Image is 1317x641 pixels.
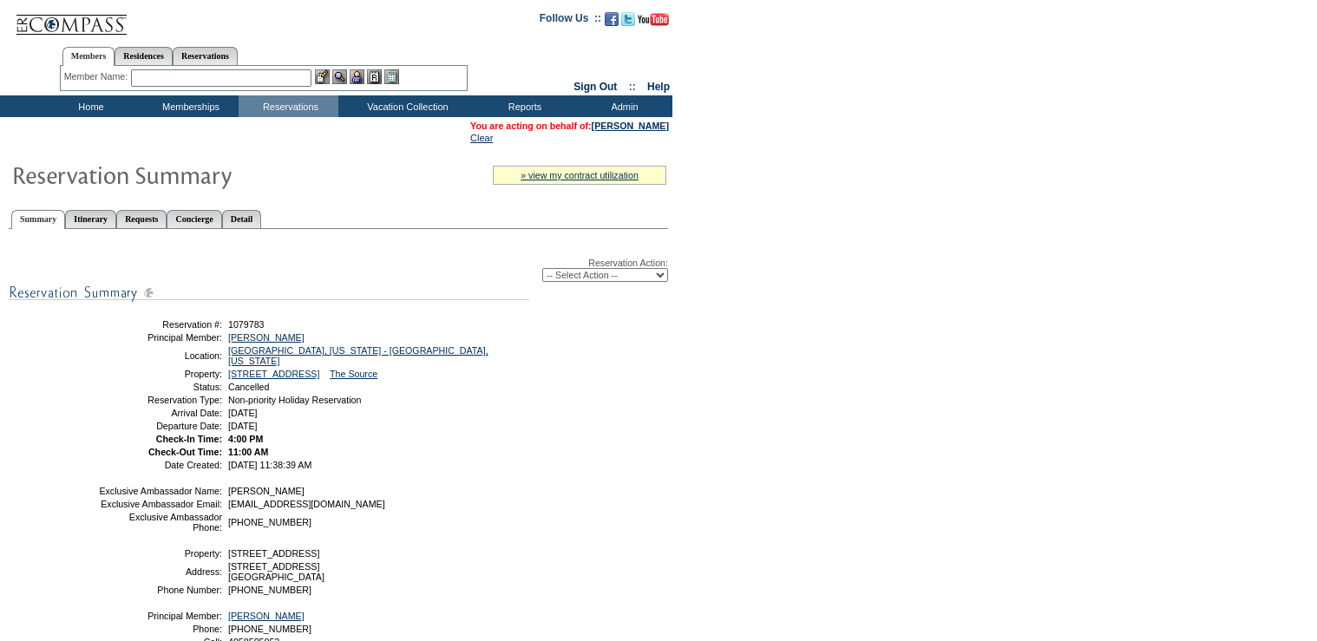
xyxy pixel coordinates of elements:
img: Reservaton Summary [11,157,358,192]
img: Become our fan on Facebook [605,12,619,26]
img: Impersonate [350,69,364,84]
span: [DATE] [228,421,258,431]
td: Reservation Type: [98,395,222,405]
span: [DATE] 11:38:39 AM [228,460,311,470]
td: Exclusive Ambassador Email: [98,499,222,509]
td: Address: [98,561,222,582]
td: Status: [98,382,222,392]
span: [PERSON_NAME] [228,486,305,496]
a: [PERSON_NAME] [592,121,669,131]
td: Memberships [139,95,239,117]
a: The Source [330,369,377,379]
a: [GEOGRAPHIC_DATA], [US_STATE] - [GEOGRAPHIC_DATA], [US_STATE] [228,345,488,366]
strong: Check-Out Time: [148,447,222,457]
span: [PHONE_NUMBER] [228,585,311,595]
span: [STREET_ADDRESS] [GEOGRAPHIC_DATA] [228,561,324,582]
td: Home [39,95,139,117]
a: Concierge [167,210,221,228]
a: Sign Out [573,81,617,93]
td: Reports [473,95,573,117]
a: [PERSON_NAME] [228,332,305,343]
td: Departure Date: [98,421,222,431]
span: Non-priority Holiday Reservation [228,395,361,405]
span: [DATE] [228,408,258,418]
td: Follow Us :: [540,10,601,31]
td: Property: [98,369,222,379]
span: [PHONE_NUMBER] [228,624,311,634]
td: Principal Member: [98,332,222,343]
div: Reservation Action: [9,258,668,282]
a: Itinerary [65,210,116,228]
td: Arrival Date: [98,408,222,418]
td: Admin [573,95,672,117]
td: Exclusive Ambassador Phone: [98,512,222,533]
a: Reservations [173,47,238,65]
a: Help [647,81,670,93]
td: Phone: [98,624,222,634]
strong: Check-In Time: [156,434,222,444]
td: Exclusive Ambassador Name: [98,486,222,496]
td: Reservation #: [98,319,222,330]
a: Requests [116,210,167,228]
a: Residences [115,47,173,65]
div: Member Name: [64,69,131,84]
td: Vacation Collection [338,95,473,117]
a: Follow us on Twitter [621,17,635,28]
span: [EMAIL_ADDRESS][DOMAIN_NAME] [228,499,385,509]
a: Become our fan on Facebook [605,17,619,28]
span: 11:00 AM [228,447,268,457]
td: Location: [98,345,222,366]
span: [STREET_ADDRESS] [228,548,319,559]
img: Follow us on Twitter [621,12,635,26]
td: Principal Member: [98,611,222,621]
td: Date Created: [98,460,222,470]
span: :: [629,81,636,93]
a: Clear [470,133,493,143]
a: Subscribe to our YouTube Channel [638,17,669,28]
a: » view my contract utilization [521,170,639,180]
img: b_edit.gif [315,69,330,84]
a: [PERSON_NAME] [228,611,305,621]
span: Cancelled [228,382,269,392]
img: b_calculator.gif [384,69,399,84]
img: Reservations [367,69,382,84]
td: Reservations [239,95,338,117]
a: [STREET_ADDRESS] [228,369,319,379]
a: Detail [222,210,262,228]
a: Members [62,47,115,66]
img: subTtlResSummary.gif [9,282,529,304]
td: Property: [98,548,222,559]
span: [PHONE_NUMBER] [228,517,311,527]
img: View [332,69,347,84]
td: Phone Number: [98,585,222,595]
span: 4:00 PM [228,434,263,444]
span: 1079783 [228,319,265,330]
img: Subscribe to our YouTube Channel [638,13,669,26]
span: You are acting on behalf of: [470,121,669,131]
a: Summary [11,210,65,229]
